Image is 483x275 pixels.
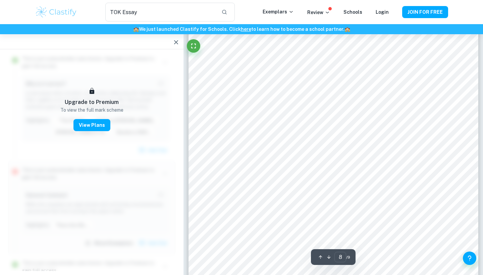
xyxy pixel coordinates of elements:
[241,26,251,32] a: here
[187,39,200,53] button: Fullscreen
[263,8,294,15] p: Exemplars
[376,9,389,15] a: Login
[307,9,330,16] p: Review
[1,25,482,33] h6: We just launched Clastify for Schools. Click to learn how to become a school partner.
[73,119,110,131] button: View Plans
[402,6,448,18] button: JOIN FOR FREE
[343,9,362,15] a: Schools
[463,252,476,265] button: Help and Feedback
[60,106,123,114] p: To view the full mark scheme
[346,254,350,260] span: / 9
[344,26,350,32] span: 🏫
[35,5,77,19] img: Clastify logo
[133,26,139,32] span: 🏫
[105,3,216,21] input: Search for any exemplars...
[65,98,119,106] h6: Upgrade to Premium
